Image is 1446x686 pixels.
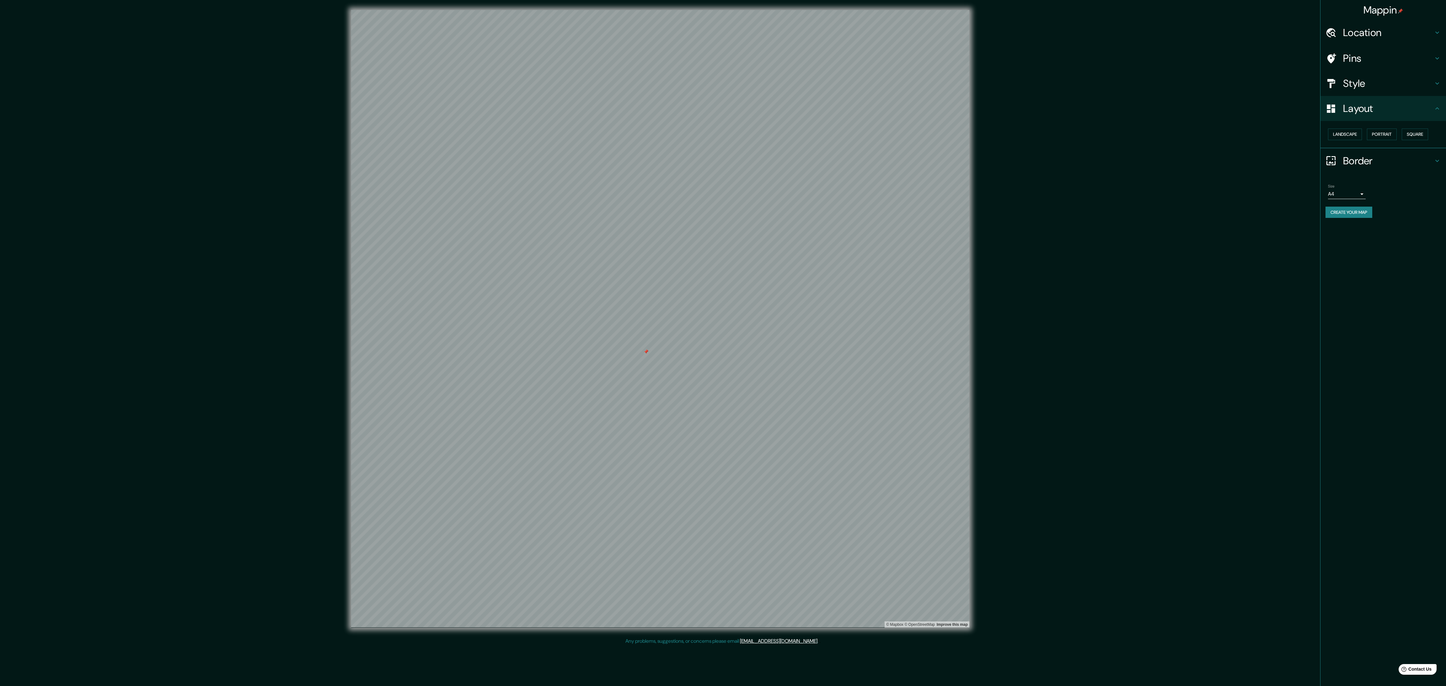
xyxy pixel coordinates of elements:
h4: Mappin [1363,4,1403,16]
div: A4 [1328,189,1366,199]
div: . [819,637,821,645]
canvas: Map [351,10,969,628]
div: Pins [1320,46,1446,71]
a: OpenStreetMap [904,622,935,627]
p: Any problems, suggestions, or concerns please email . [625,637,818,645]
h4: Layout [1343,102,1433,115]
h4: Border [1343,155,1433,167]
h4: Pins [1343,52,1433,65]
a: Mapbox [886,622,903,627]
a: [EMAIL_ADDRESS][DOMAIN_NAME] [740,638,817,644]
div: Border [1320,148,1446,173]
div: Style [1320,71,1446,96]
div: . [818,637,819,645]
button: Square [1402,129,1428,140]
h4: Location [1343,26,1433,39]
label: Size [1328,183,1335,189]
button: Portrait [1367,129,1397,140]
h4: Style [1343,77,1433,90]
div: Location [1320,20,1446,45]
a: Map feedback [937,622,968,627]
iframe: Help widget launcher [1390,662,1439,679]
button: Create your map [1325,207,1372,218]
button: Landscape [1328,129,1362,140]
img: pin-icon.png [1398,8,1403,13]
div: Layout [1320,96,1446,121]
